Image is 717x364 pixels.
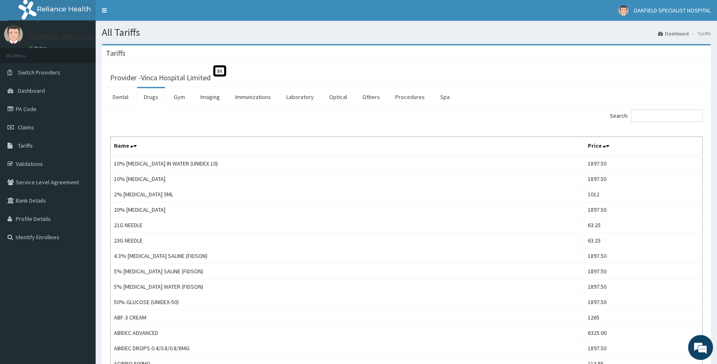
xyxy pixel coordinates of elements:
span: Tariffs [18,142,33,149]
a: Online [29,45,49,51]
td: 5% [MEDICAL_DATA] SALINE (FIDSON) [111,264,584,279]
h3: Provider - Vinca Hospital Limited [110,74,211,82]
a: Optical [323,88,354,106]
div: Minimize live chat window [136,4,156,24]
td: 2% [MEDICAL_DATA] 5ML [111,187,584,202]
td: 10% [MEDICAL_DATA] [111,171,584,187]
td: 63.25 [584,233,702,248]
h3: Tariffs [106,50,126,57]
td: 1265 [584,310,702,325]
a: Others [356,88,387,106]
a: Laboratory [280,88,320,106]
td: ABIDEC ADVANCED [111,325,584,341]
td: 50% GLUCOSE (UNIDEX-50) [111,295,584,310]
img: User Image [4,25,23,44]
p: OAKFIELD SPECIALIST HOSPITAL [29,34,133,41]
span: OAKFIELD SPECIALIST HOSPITAL [633,7,711,14]
td: 1897.50 [584,341,702,356]
td: 1897.50 [584,156,702,171]
a: Dental [106,88,135,106]
span: We're online! [48,105,115,189]
td: 4.3% [MEDICAL_DATA] SALINE (FIDSON) [111,248,584,264]
td: 6325.00 [584,325,702,341]
td: ABIDEC DROPS 0.4/0.8/0.8/8MG [111,341,584,356]
a: Immunizations [229,88,278,106]
td: 1897.50 [584,202,702,218]
td: 20% [MEDICAL_DATA] [111,202,584,218]
th: Price [584,137,702,156]
td: 1897.50 [584,264,702,279]
td: 1897.50 [584,279,702,295]
td: 10% [MEDICAL_DATA] IN WATER (UNIDEX 10) [111,156,584,171]
a: Gym [167,88,192,106]
h1: All Tariffs [102,27,711,38]
span: St [213,65,226,77]
td: 5% [MEDICAL_DATA] WATER (FIDSON) [111,279,584,295]
td: 23G NEEDLE [111,233,584,248]
li: Tariffs [690,30,711,37]
td: 63.25 [584,218,702,233]
span: Dashboard [18,87,45,94]
td: 1897.50 [584,171,702,187]
a: Imaging [194,88,227,106]
input: Search: [631,109,702,122]
a: Spa [434,88,456,106]
img: d_794563401_company_1708531726252_794563401 [15,42,34,62]
td: 1897.50 [584,295,702,310]
td: 21G NEEDLE [111,218,584,233]
div: Chat with us now [43,47,140,57]
td: ABF-3 CREAM [111,310,584,325]
a: Drugs [137,88,165,106]
span: Switch Providers [18,69,60,76]
td: 1897.50 [584,248,702,264]
th: Name [111,137,584,156]
a: Dashboard [658,30,689,37]
textarea: Type your message and hit 'Enter' [4,227,158,256]
td: 1012 [584,187,702,202]
label: Search: [610,109,702,122]
a: Procedures [389,88,431,106]
span: Claims [18,124,34,131]
img: User Image [618,5,628,16]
